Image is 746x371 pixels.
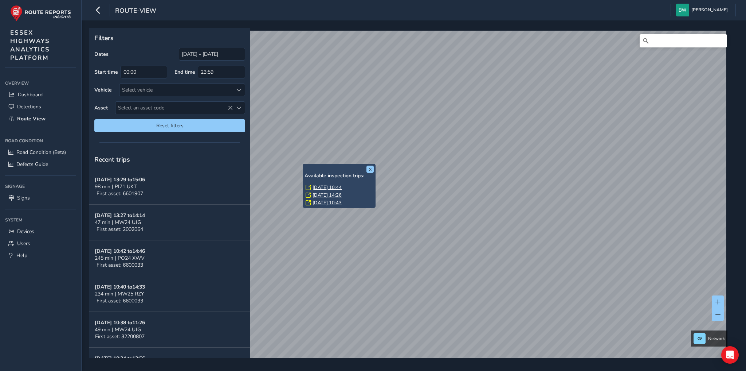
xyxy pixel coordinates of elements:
a: Devices [5,225,76,237]
span: ESSEX HIGHWAYS ANALYTICS PLATFORM [10,28,50,62]
strong: [DATE] 13:27 to 14:14 [95,212,145,219]
span: First asset: 32200807 [95,333,145,340]
button: [DATE] 10:42 to14:46245 min | PO24 XWVFirst asset: 6600033 [89,240,250,276]
span: Network [708,336,725,341]
button: [DATE] 13:27 to14:1447 min | MW24 UJGFirst asset: 2002064 [89,205,250,240]
a: Detections [5,101,76,113]
div: Open Intercom Messenger [721,346,739,364]
a: Defects Guide [5,158,76,170]
a: Road Condition (Beta) [5,146,76,158]
span: Defects Guide [16,161,48,168]
span: Detections [17,103,41,110]
img: rr logo [10,5,71,22]
span: First asset: 6600033 [97,262,143,268]
a: Help [5,250,76,262]
span: Dashboard [18,91,43,98]
span: Users [17,240,30,247]
span: Select an asset code [115,102,233,114]
a: Dashboard [5,89,76,101]
span: [PERSON_NAME] [691,4,728,16]
span: Recent trips [94,155,130,164]
button: [DATE] 10:38 to11:2649 min | MW24 UJGFirst asset: 32200807 [89,312,250,348]
span: Help [16,252,27,259]
strong: [DATE] 10:40 to 14:33 [95,283,145,290]
p: Filters [94,33,245,43]
canvas: Map [92,31,726,367]
a: [DATE] 10:43 [313,200,342,206]
a: Route View [5,113,76,125]
span: route-view [115,6,156,16]
strong: [DATE] 10:42 to 14:46 [95,248,145,255]
strong: [DATE] 10:38 to 11:26 [95,319,145,326]
label: Dates [94,51,109,58]
span: 98 min | PJ71 UKT [95,183,137,190]
span: First asset: 6601907 [97,190,143,197]
button: [DATE] 13:29 to15:0698 min | PJ71 UKTFirst asset: 6601907 [89,169,250,205]
a: Signs [5,192,76,204]
span: 49 min | MW24 UJG [95,326,141,333]
button: [DATE] 10:40 to14:33234 min | MW25 RZYFirst asset: 6600033 [89,276,250,312]
span: 245 min | PO24 XWV [95,255,145,262]
div: Overview [5,78,76,89]
input: Search [640,34,727,47]
span: 234 min | MW25 RZY [95,290,144,297]
a: Users [5,237,76,250]
span: Devices [17,228,34,235]
h6: Available inspection trips: [305,173,374,179]
span: Road Condition (Beta) [16,149,66,156]
img: diamond-layout [676,4,689,16]
div: Signage [5,181,76,192]
div: System [5,215,76,225]
label: End time [174,69,195,76]
button: x [366,166,374,173]
label: Start time [94,69,118,76]
strong: [DATE] 13:29 to 15:06 [95,176,145,183]
span: First asset: 2002064 [97,226,143,233]
label: Vehicle [94,86,112,93]
strong: [DATE] 10:24 to 12:56 [95,355,145,362]
label: Asset [94,104,108,111]
button: Reset filters [94,119,245,132]
a: [DATE] 14:26 [313,192,342,198]
span: 47 min | MW24 UJG [95,219,141,226]
span: Reset filters [100,122,240,129]
button: [PERSON_NAME] [676,4,730,16]
a: [DATE] 10:44 [313,184,342,191]
span: First asset: 6600033 [97,297,143,304]
span: Route View [17,115,46,122]
div: Road Condition [5,135,76,146]
div: Select an asset code [233,102,245,114]
div: Select vehicle [119,84,233,96]
span: Signs [17,194,30,201]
